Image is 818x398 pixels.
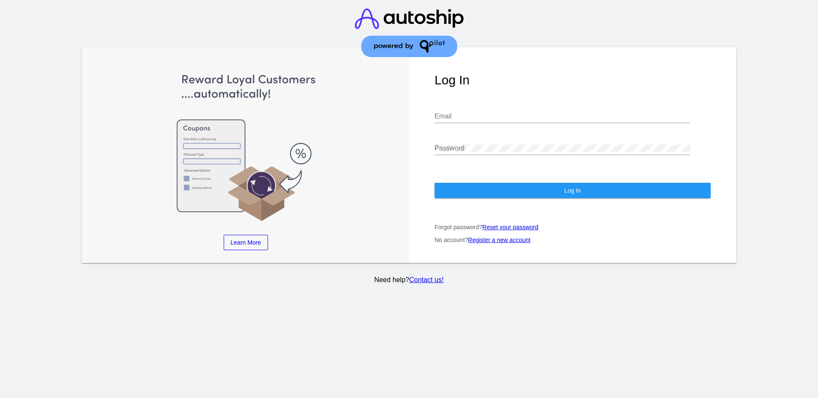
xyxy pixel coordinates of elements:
[409,276,444,283] a: Contact us!
[435,73,711,87] h1: Log In
[435,183,711,198] button: Log In
[468,236,530,243] a: Register a new account
[108,73,384,222] img: Apply Coupons Automatically to Scheduled Orders with QPilot
[564,187,581,194] span: Log In
[224,235,268,250] a: Learn More
[482,224,539,231] a: Reset your password
[230,239,261,246] span: Learn More
[435,236,711,243] p: No account?
[81,276,738,284] p: Need help?
[435,224,711,231] p: Forgot password?
[435,112,690,120] input: Email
